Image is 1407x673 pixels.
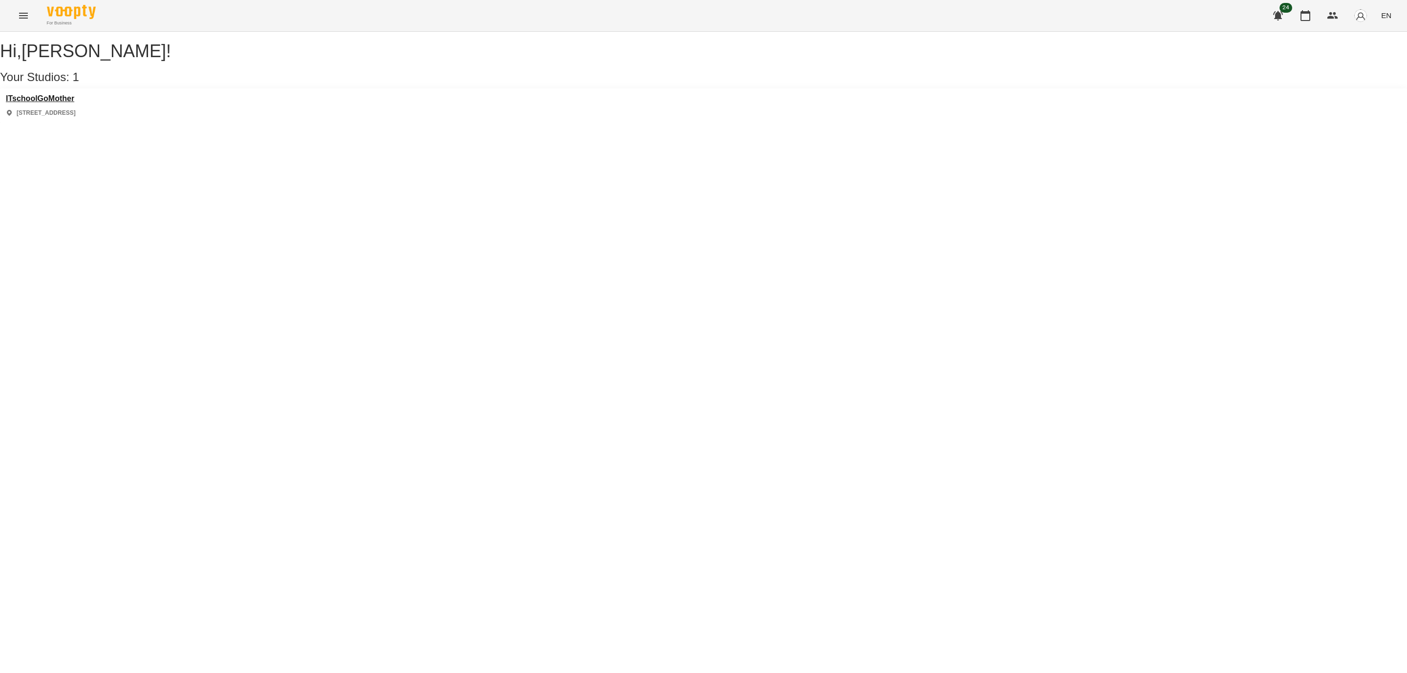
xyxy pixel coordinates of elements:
[73,70,79,84] span: 1
[6,94,76,103] a: ITschoolGoMother
[47,5,96,19] img: Voopty Logo
[1377,6,1395,24] button: EN
[47,20,96,26] span: For Business
[1279,3,1292,13] span: 24
[12,4,35,27] button: Menu
[1354,9,1367,22] img: avatar_s.png
[17,109,76,117] p: [STREET_ADDRESS]
[1381,10,1391,21] span: EN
